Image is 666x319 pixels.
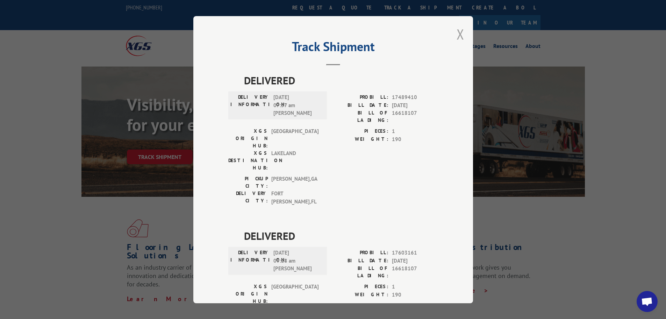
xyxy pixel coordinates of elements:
label: XGS DESTINATION HUB: [228,150,268,172]
span: [GEOGRAPHIC_DATA] [271,127,318,150]
div: Open chat [637,291,658,312]
label: XGS ORIGIN HUB: [228,283,268,305]
span: 190 [392,135,438,143]
span: [PERSON_NAME] , GA [271,175,318,190]
span: 1 [392,127,438,136]
span: [DATE] 07:57 am [PERSON_NAME] [273,93,321,117]
label: BILL OF LADING: [333,109,388,124]
label: BILL DATE: [333,257,388,265]
span: [DATE] 09:28 am [PERSON_NAME] [273,249,321,273]
span: 16618107 [392,109,438,124]
label: PROBILL: [333,249,388,257]
label: BILL DATE: [333,101,388,109]
label: WEIGHT: [333,291,388,299]
span: 1 [392,283,438,291]
span: [DATE] [392,257,438,265]
label: PICKUP CITY: [228,175,268,190]
span: 190 [392,291,438,299]
span: FORT [PERSON_NAME] , FL [271,190,318,206]
span: DELIVERED [244,228,438,244]
span: LAKELAND [271,150,318,172]
label: PIECES: [333,127,388,136]
label: WEIGHT: [333,135,388,143]
label: DELIVERY INFORMATION: [230,249,270,273]
label: PROBILL: [333,93,388,102]
span: 17489410 [392,93,438,102]
h2: Track Shipment [228,42,438,55]
span: [DATE] [392,101,438,109]
span: [GEOGRAPHIC_DATA] [271,283,318,305]
span: DELIVERED [244,72,438,88]
span: 17603161 [392,249,438,257]
span: 16618107 [392,265,438,279]
label: DELIVERY CITY: [228,190,268,206]
label: PIECES: [333,283,388,291]
label: XGS ORIGIN HUB: [228,127,268,150]
label: BILL OF LADING: [333,265,388,279]
button: Close modal [457,25,464,43]
label: DELIVERY INFORMATION: [230,93,270,117]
